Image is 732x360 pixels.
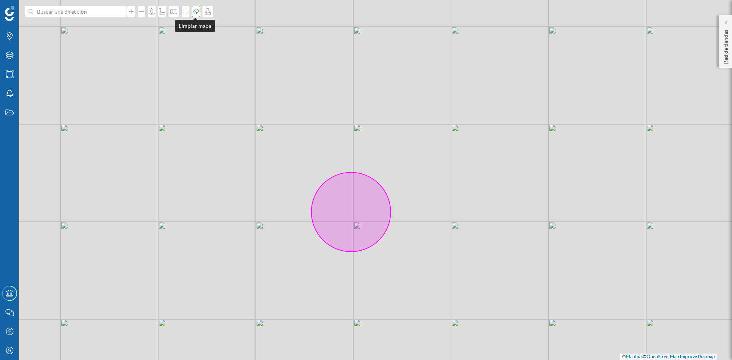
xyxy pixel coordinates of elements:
[680,354,715,359] a: Improve this map
[15,5,42,12] span: Soporte
[722,27,730,64] p: Red de tiendas
[5,6,14,21] img: Geoblink Logo
[626,354,643,359] a: Mapbox
[175,20,215,32] div: Limpiar mapa
[620,354,717,360] div: © ©
[647,354,679,359] a: OpenStreetMap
